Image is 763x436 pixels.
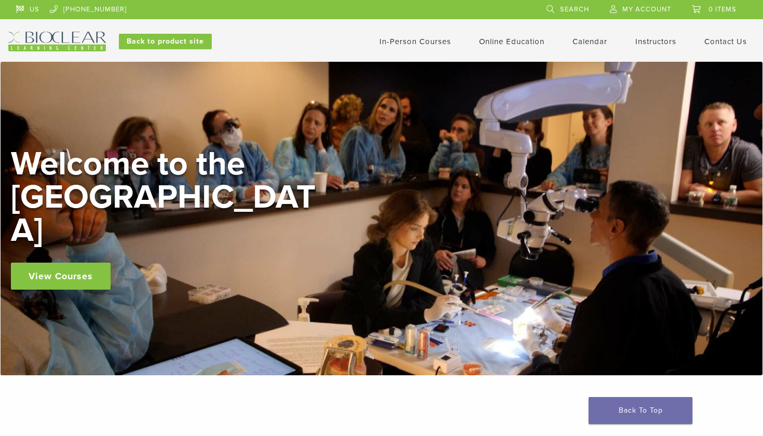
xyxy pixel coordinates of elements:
span: Search [560,5,589,13]
span: 0 items [709,5,737,13]
img: Bioclear [8,32,106,51]
a: Online Education [479,37,544,46]
a: Instructors [635,37,676,46]
a: Back To Top [589,397,692,424]
a: View Courses [11,263,111,290]
a: Calendar [573,37,607,46]
a: Contact Us [704,37,747,46]
span: My Account [622,5,671,13]
a: In-Person Courses [379,37,451,46]
h2: Welcome to the [GEOGRAPHIC_DATA] [11,147,322,247]
a: Back to product site [119,34,212,49]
